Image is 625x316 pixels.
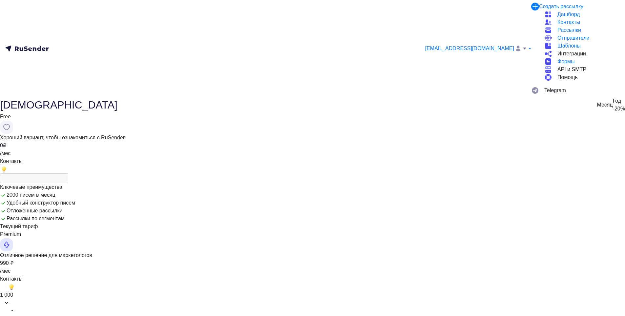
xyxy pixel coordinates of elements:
[544,34,620,42] a: Отправители
[425,45,514,52] span: [EMAIL_ADDRESS][DOMAIN_NAME]
[557,34,589,42] span: Отправители
[557,10,580,18] span: Дашборд
[544,18,620,26] a: Контакты
[544,26,620,34] a: Рассылки
[544,42,620,50] a: Шаблоны
[544,87,566,94] span: Telegram
[557,66,586,73] span: API и SMTP
[425,45,531,53] a: [EMAIL_ADDRESS][DOMAIN_NAME]
[557,18,580,26] span: Контакты
[557,58,574,66] span: Формы
[544,58,620,66] a: Формы
[557,42,581,50] span: Шаблоны
[557,73,578,81] span: Помощь
[557,50,586,58] span: Интеграции
[613,105,625,113] div: -20%
[597,101,613,109] div: Месяц
[557,26,581,34] span: Рассылки
[613,97,625,113] div: Год
[544,10,620,18] a: Дашборд
[539,3,583,10] div: Создать рассылку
